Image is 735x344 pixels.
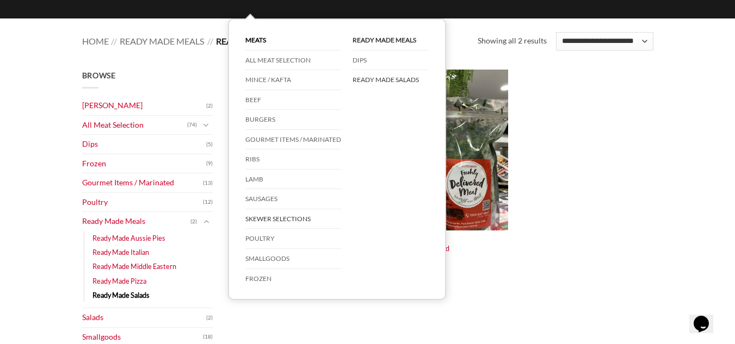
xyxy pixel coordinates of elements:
a: Ready Made Italian [92,245,149,259]
span: (2) [206,98,213,114]
a: Lamb [245,170,341,190]
a: Ready Made Meals [353,30,429,51]
a: Skewer Selections [245,209,341,229]
span: (5) [206,136,213,153]
span: (2) [206,310,213,326]
a: All Meat Selection [82,116,187,135]
a: Dips [82,135,206,154]
a: Ready Made Pizza [92,274,146,288]
a: DIPS [353,51,429,71]
span: (13) [203,175,213,191]
span: // [207,36,213,46]
a: Ready Made Salads [353,70,429,90]
a: [PERSON_NAME] [82,96,206,115]
a: Sausages [245,189,341,209]
a: Frozen [82,154,206,173]
span: Browse [82,71,116,80]
a: Ready Made Salads [92,288,150,302]
a: Home [82,36,109,46]
button: Toggle [200,119,213,131]
a: Gourmet Items / Marinated [82,173,203,192]
a: Meats [245,30,341,51]
a: Ready Made Meals [82,212,190,231]
a: Frozen [245,269,341,289]
span: (9) [206,155,213,172]
a: Smallgoods [245,249,341,269]
select: Shop order [556,32,653,51]
span: // [111,36,117,46]
a: Mince / Kafta [245,70,341,90]
a: Beef [245,90,341,110]
a: Poultry [245,229,341,249]
a: Salads [82,308,206,327]
a: Ready Made Meals [120,36,205,46]
span: (74) [187,117,197,133]
a: Ready Made Middle Eastern [92,259,176,273]
button: Toggle [200,216,213,228]
a: Ribs [245,149,341,170]
a: Burgers [245,110,341,130]
a: Gourmet Items / Marinated [245,130,341,150]
a: Poultry [82,193,203,212]
iframe: chat widget [689,301,724,333]
a: All Meat Selection [245,51,341,71]
a: Ready Made Aussie Pies [92,231,165,245]
span: Ready Made Salads [216,36,305,46]
span: (2) [190,214,197,230]
p: Showing all 2 results [478,35,547,47]
span: (12) [203,194,213,210]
